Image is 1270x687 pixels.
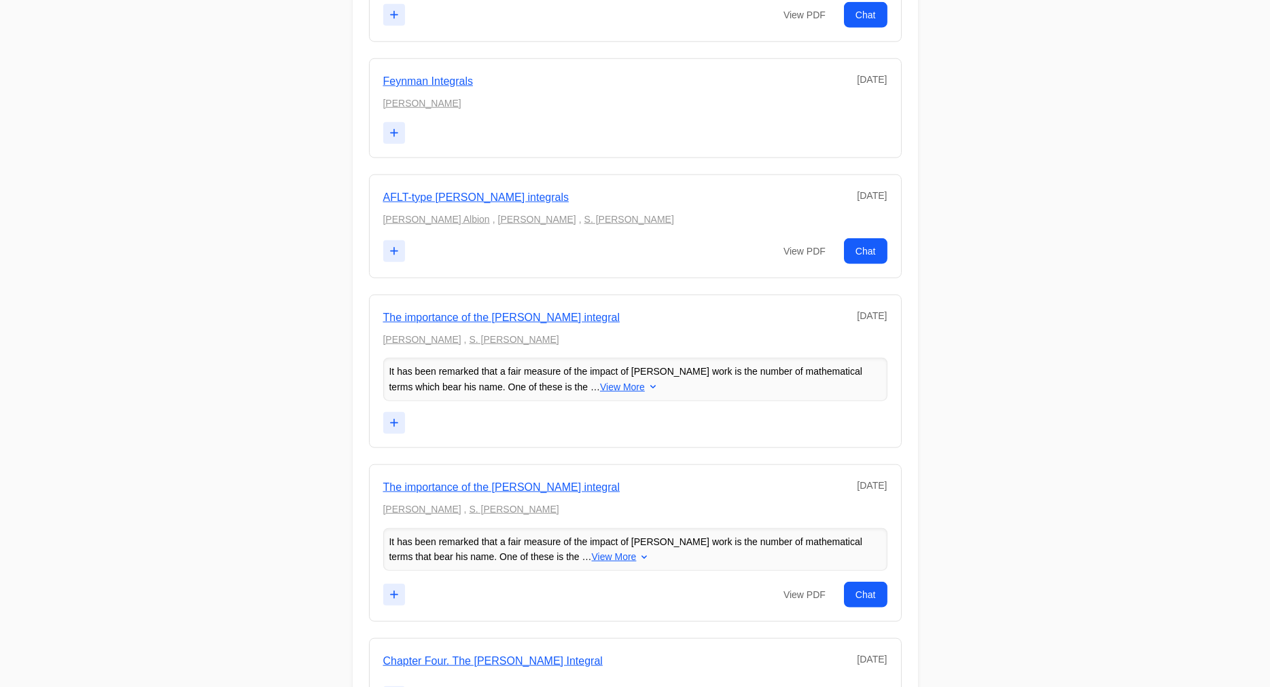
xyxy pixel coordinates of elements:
[383,75,474,87] a: Feynman Integrals
[844,238,887,264] a: Chat
[498,212,576,227] a: [PERSON_NAME]
[383,332,461,348] a: [PERSON_NAME]
[772,238,837,264] a: View PDF
[383,191,569,203] a: AFLT-type [PERSON_NAME] integrals
[493,212,495,227] span: ,
[857,73,887,86] div: [DATE]
[857,652,887,666] div: [DATE]
[772,582,837,608] a: View PDF
[464,502,467,517] span: ,
[600,379,645,395] span: View More
[857,309,887,322] div: [DATE]
[844,582,887,608] a: Chat
[383,481,620,493] a: The importance of the [PERSON_NAME] integral
[383,96,461,111] a: [PERSON_NAME]
[389,536,862,563] span: It has been remarked that a fair measure of the impact of [PERSON_NAME] work is the number of mat...
[464,332,467,348] span: ,
[584,212,674,227] a: S. [PERSON_NAME]
[470,502,559,517] a: S. [PERSON_NAME]
[857,479,887,492] div: [DATE]
[383,502,461,517] a: [PERSON_NAME]
[470,332,559,348] a: S. [PERSON_NAME]
[592,549,637,565] span: View More
[383,312,620,323] a: The importance of the [PERSON_NAME] integral
[579,212,582,227] span: ,
[383,655,603,667] a: Chapter Four. The [PERSON_NAME] Integral
[592,549,650,565] button: View More
[600,379,658,395] button: View More
[772,2,837,28] a: View PDF
[389,366,862,392] span: It has been remarked that a fair measure of the impact of [PERSON_NAME] work is the number of mat...
[844,2,887,28] a: Chat
[383,212,490,227] a: [PERSON_NAME] Albion
[857,189,887,202] div: [DATE]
